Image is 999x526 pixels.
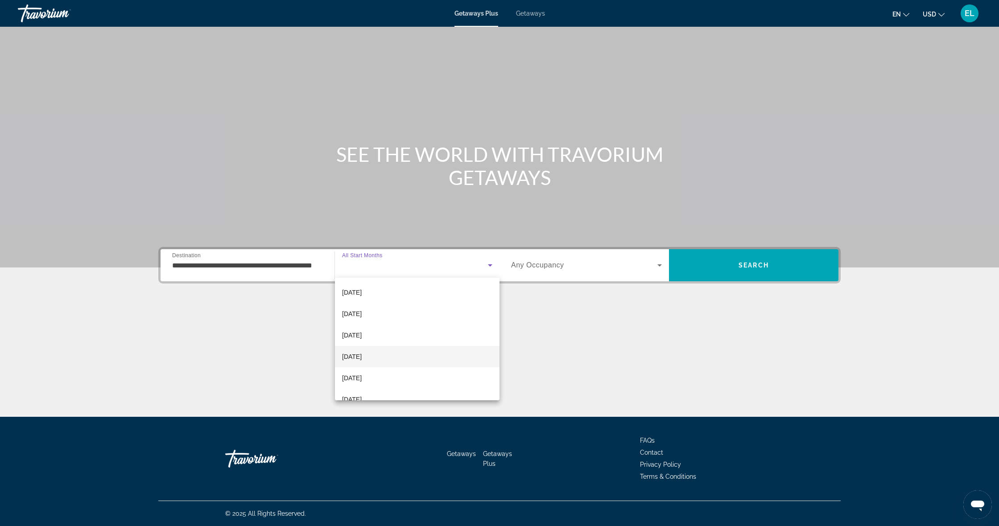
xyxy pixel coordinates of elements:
span: [DATE] [342,308,362,319]
iframe: Button to launch messaging window [963,490,992,519]
span: [DATE] [342,373,362,383]
span: [DATE] [342,330,362,341]
span: [DATE] [342,394,362,405]
span: [DATE] [342,287,362,298]
span: [DATE] [342,351,362,362]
